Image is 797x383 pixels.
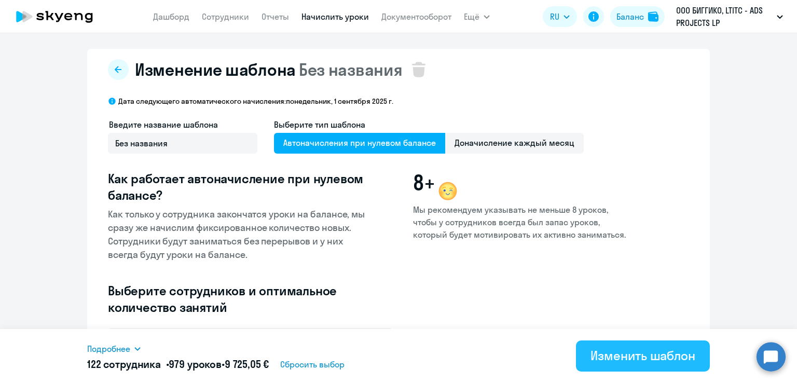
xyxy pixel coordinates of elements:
span: Ещё [464,10,479,23]
span: 979 уроков [169,358,222,371]
a: Отчеты [262,11,289,22]
button: ООО БИГГИКО, LTITC - ADS PROJECTS LP [671,4,788,29]
p: Дата следующего автоматического начисления: понедельник, 1 сентября 2025 г. [118,97,393,106]
h3: Выберите сотрудников и оптимальное количество занятий [108,282,370,316]
span: Введите название шаблона [109,119,218,130]
span: Доначисление каждый месяц [445,133,584,154]
div: Изменить шаблон [590,347,695,364]
a: Сотрудники [202,11,249,22]
span: Изменение шаблона [135,59,296,80]
span: Подробнее [87,343,130,355]
span: RU [550,10,559,23]
a: Начислить уроки [301,11,369,22]
h3: Как работает автоначисление при нулевом балансе? [108,170,370,203]
h4: Выберите тип шаблона [274,118,584,131]
button: Ещё [464,6,490,27]
button: Балансbalance [610,6,665,27]
span: Сбросить выбор [280,358,345,371]
h5: 122 сотрудника • • [87,357,269,372]
p: ООО БИГГИКО, LTITC - ADS PROJECTS LP [676,4,773,29]
img: balance [648,11,658,22]
span: 9 725,05 € [225,358,269,371]
a: Документооборот [381,11,451,22]
span: 8+ [413,170,435,195]
img: wink [435,179,460,203]
button: RU [543,6,577,27]
button: Изменить шаблон [576,340,710,372]
div: Баланс [616,10,644,23]
input: Без названия [108,133,257,154]
p: Как только у сотрудника закончатся уроки на балансе, мы сразу же начислим фиксированное количеств... [108,208,370,262]
a: Дашборд [153,11,189,22]
span: Автоначисления при нулевом балансе [274,133,445,154]
span: Без названия [299,59,402,80]
input: Поиск по имени, email, продукту или статусу [108,328,392,349]
p: Мы рекомендуем указывать не меньше 8 уроков, чтобы у сотрудников всегда был запас уроков, который... [413,203,627,241]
